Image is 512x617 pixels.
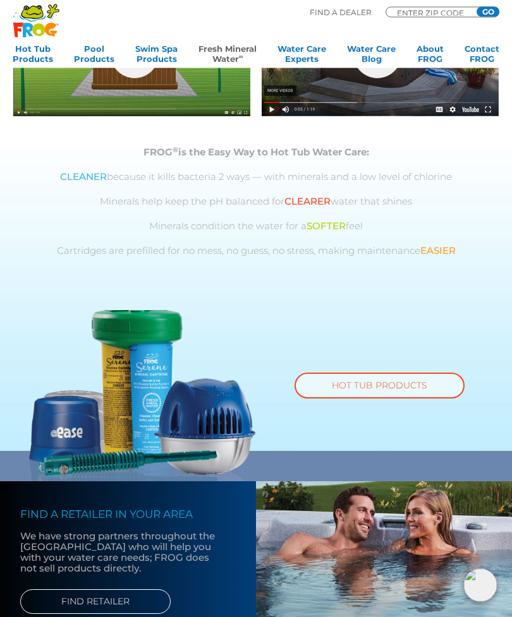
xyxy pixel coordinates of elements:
a: Hot TubProducts [13,44,53,69]
strong: FROG is the Easy Way to Hot Tub Water Care: [143,147,369,159]
span: SOFTER [307,220,346,232]
a: PoolProducts [74,44,114,69]
a: Fresh MineralWater∞ [198,44,257,69]
a: HOT TUB PRODUCTS [295,373,465,399]
a: Water CareExperts [277,44,326,69]
span: CLEANER [60,171,107,183]
p: Minerals condition the water for a feel [29,221,483,232]
p: Find A Dealer [310,7,372,18]
img: fmw-hot-tub-product-v2 [29,311,256,482]
sup: ® [173,146,178,155]
sup: ∞ [239,53,243,60]
p: because it kills bacteria 2 ways — with minerals and a low level of chlorine [29,172,483,183]
input: GO [477,7,499,17]
a: AboutFROG [417,44,444,69]
a: FIND RETAILER [20,590,171,614]
p: We have strong partners throughout the [GEOGRAPHIC_DATA] who will help you with your water care n... [20,531,216,574]
span: EASIER [420,245,456,257]
span: CLEARER [284,196,331,208]
p: Minerals help keep the pH balanced for water that shines [29,196,483,207]
p: Cartridges are prefilled for no mess, no guess, no stress, making maintenance [29,246,483,256]
a: Swim SpaProducts [135,44,178,69]
input: Zip Code Form [396,9,472,16]
img: openIcon [464,569,497,602]
a: ContactFROG [465,44,499,69]
h4: FIND A RETAILER IN YOUR AREA [20,508,216,521]
a: Water CareBlog [347,44,396,69]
